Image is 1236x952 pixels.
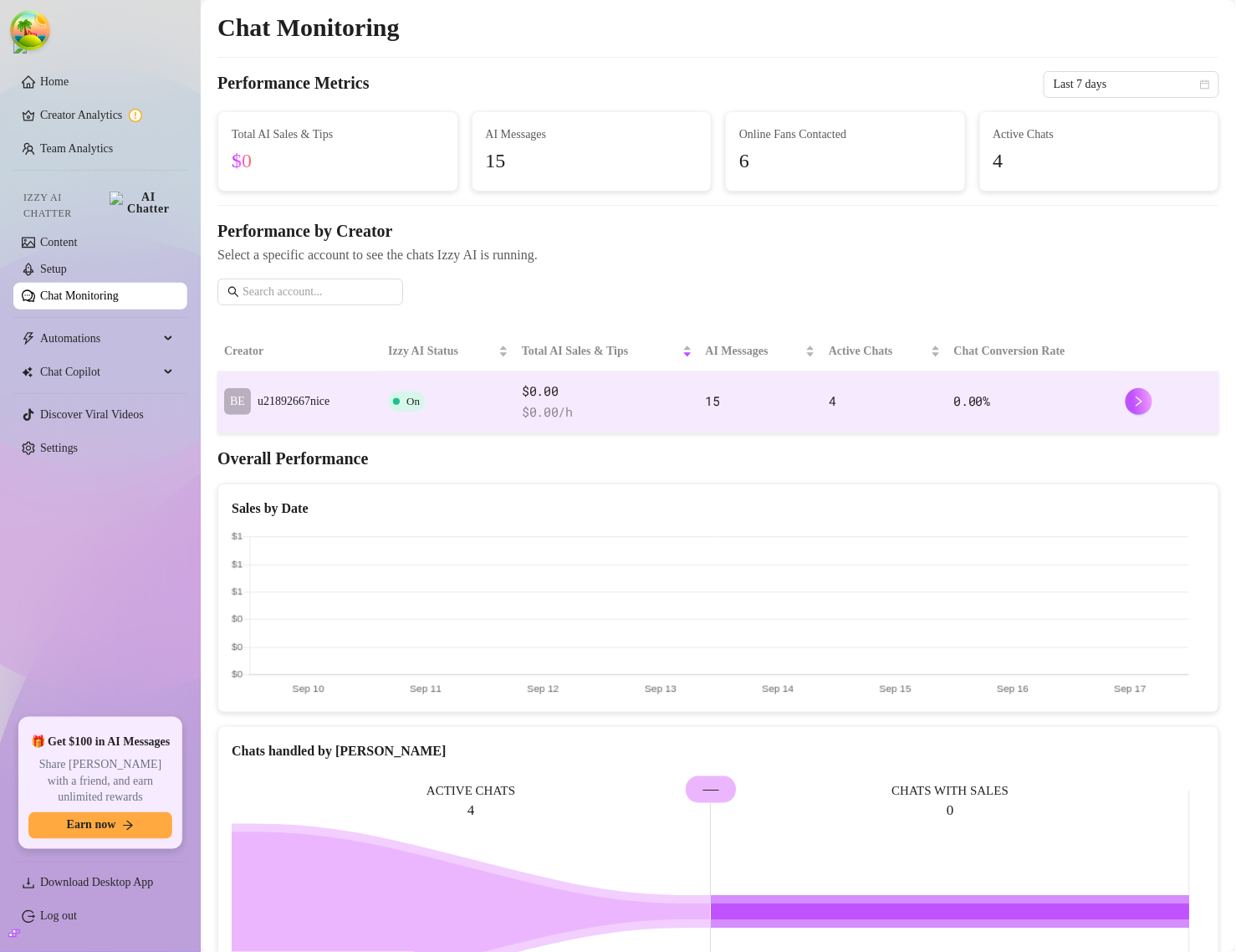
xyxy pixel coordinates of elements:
[40,142,113,155] a: Team Analytics
[217,447,1219,470] h4: Overall Performance
[23,190,103,222] span: Izzy AI Chatter
[515,332,699,371] th: Total AI Sales & Tips
[40,75,69,88] a: Home
[40,442,78,454] a: Settings
[217,12,400,44] h2: Chat Monitoring
[232,150,252,171] span: $0
[993,146,1206,177] span: 4
[822,332,947,371] th: Active Chats
[230,392,245,411] span: BE
[13,13,47,47] button: Open Tanstack query devtools
[40,359,159,386] span: Chat Copilot
[699,332,823,371] th: AI Messages
[243,283,393,301] input: Search account...
[232,740,1205,761] div: Chats handled by [PERSON_NAME]
[829,392,836,409] span: 4
[40,263,67,275] a: Setup
[217,219,1219,243] h4: Performance by Creator
[40,236,77,248] a: Content
[1054,72,1209,97] span: Last 7 days
[522,381,692,402] span: $0.00
[40,102,174,129] a: Creator Analytics exclamation-circle
[406,395,420,407] span: On
[122,820,134,832] span: arrow-right
[947,332,1119,371] th: Chat Conversion Rate
[40,910,77,923] a: Log out
[232,125,444,144] span: Total AI Sales & Tips
[388,342,495,361] span: Izzy AI Status
[1200,79,1210,90] span: calendar
[28,812,172,839] button: Earn nowarrow-right
[706,342,803,361] span: AI Messages
[31,734,171,750] span: 🎁 Get $100 in AI Messages
[8,928,20,939] span: build
[40,325,159,352] span: Automations
[993,125,1206,144] span: Active Chats
[706,392,720,409] span: 15
[110,192,174,215] img: AI Chatter
[381,332,515,371] th: Izzy AI Status
[217,244,1219,265] span: Select a specific account to see the chats Izzy AI is running.
[1126,388,1152,415] button: right
[67,819,116,832] span: Earn now
[217,71,370,98] h4: Performance Metrics
[227,286,239,298] span: search
[1133,396,1145,407] span: right
[739,146,952,177] span: 6
[258,395,329,407] span: u21892667nice
[217,332,381,371] th: Creator
[486,125,698,144] span: AI Messages
[829,342,927,361] span: Active Chats
[28,756,172,806] span: Share [PERSON_NAME] with a friend, and earn unlimited rewards
[522,402,692,422] span: $ 0.00 /h
[954,392,991,409] span: 0.00 %
[40,408,144,421] a: Discover Viral Videos
[22,877,35,890] span: download
[22,332,35,345] span: thunderbolt
[22,366,33,378] img: Chat Copilot
[739,125,952,144] span: Online Fans Contacted
[522,342,679,361] span: Total AI Sales & Tips
[232,498,1205,519] div: Sales by Date
[486,146,698,177] span: 15
[40,877,153,889] span: Download Desktop App
[40,289,119,302] a: Chat Monitoring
